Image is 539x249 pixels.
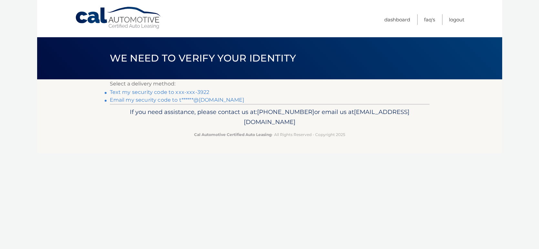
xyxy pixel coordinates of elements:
a: Email my security code to t******@[DOMAIN_NAME] [110,97,244,103]
a: Text my security code to xxx-xxx-3922 [110,89,210,95]
span: We need to verify your identity [110,52,296,64]
a: Logout [449,14,464,25]
span: [PHONE_NUMBER] [257,108,314,116]
a: Cal Automotive [75,6,162,29]
a: Dashboard [384,14,410,25]
strong: Cal Automotive Certified Auto Leasing [194,132,272,137]
p: If you need assistance, please contact us at: or email us at [114,107,425,128]
p: - All Rights Reserved - Copyright 2025 [114,131,425,138]
a: FAQ's [424,14,435,25]
p: Select a delivery method: [110,79,430,88]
